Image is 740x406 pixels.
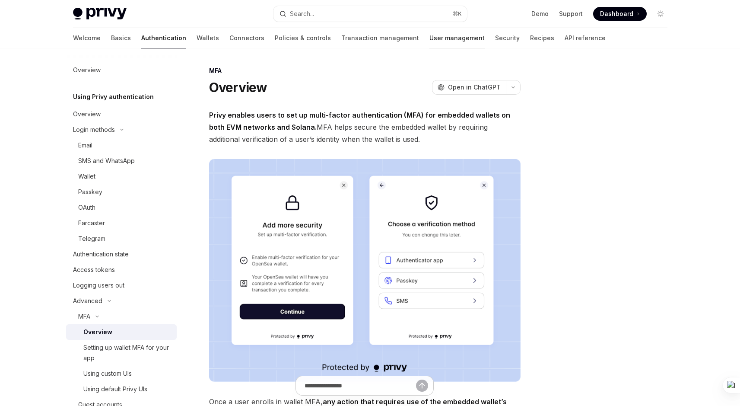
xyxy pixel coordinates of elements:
[209,67,521,75] div: MFA
[111,28,131,48] a: Basics
[66,366,177,381] a: Using custom UIs
[209,159,521,382] img: images/MFA.png
[416,380,428,392] button: Send message
[275,28,331,48] a: Policies & controls
[78,156,135,166] div: SMS and WhatsApp
[78,233,105,244] div: Telegram
[73,265,115,275] div: Access tokens
[209,111,510,131] strong: Privy enables users to set up multi-factor authentication (MFA) for embedded wallets on both EVM ...
[66,262,177,278] a: Access tokens
[197,28,219,48] a: Wallets
[66,340,177,366] a: Setting up wallet MFA for your app
[83,342,172,363] div: Setting up wallet MFA for your app
[73,8,127,20] img: light logo
[66,122,177,137] button: Login methods
[78,202,95,213] div: OAuth
[66,62,177,78] a: Overview
[78,311,90,322] div: MFA
[209,109,521,145] span: MFA helps secure the embedded wallet by requiring additional verification of a user’s identity wh...
[66,200,177,215] a: OAuth
[66,324,177,340] a: Overview
[73,125,115,135] div: Login methods
[66,246,177,262] a: Authentication state
[273,6,467,22] button: Search...⌘K
[78,218,105,228] div: Farcaster
[141,28,186,48] a: Authentication
[654,7,667,21] button: Toggle dark mode
[600,10,633,18] span: Dashboard
[66,184,177,200] a: Passkey
[530,28,554,48] a: Recipes
[448,83,501,92] span: Open in ChatGPT
[593,7,647,21] a: Dashboard
[209,80,267,95] h1: Overview
[290,9,314,19] div: Search...
[66,293,177,309] button: Advanced
[73,109,101,119] div: Overview
[66,153,177,169] a: SMS and WhatsApp
[565,28,606,48] a: API reference
[66,309,177,324] button: MFA
[305,376,416,395] input: Ask a question...
[73,28,101,48] a: Welcome
[66,169,177,184] a: Wallet
[341,28,419,48] a: Transaction management
[66,278,177,293] a: Logging users out
[559,10,583,18] a: Support
[83,368,132,379] div: Using custom UIs
[229,28,264,48] a: Connectors
[78,171,95,182] div: Wallet
[66,231,177,246] a: Telegram
[495,28,520,48] a: Security
[83,327,112,337] div: Overview
[73,249,129,259] div: Authentication state
[66,215,177,231] a: Farcaster
[453,10,462,17] span: ⌘ K
[73,65,101,75] div: Overview
[531,10,549,18] a: Demo
[73,280,124,291] div: Logging users out
[66,106,177,122] a: Overview
[73,92,154,102] h5: Using Privy authentication
[78,187,102,197] div: Passkey
[83,384,147,394] div: Using default Privy UIs
[429,28,485,48] a: User management
[73,296,102,306] div: Advanced
[66,137,177,153] a: Email
[78,140,92,150] div: Email
[432,80,506,95] button: Open in ChatGPT
[66,381,177,397] a: Using default Privy UIs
